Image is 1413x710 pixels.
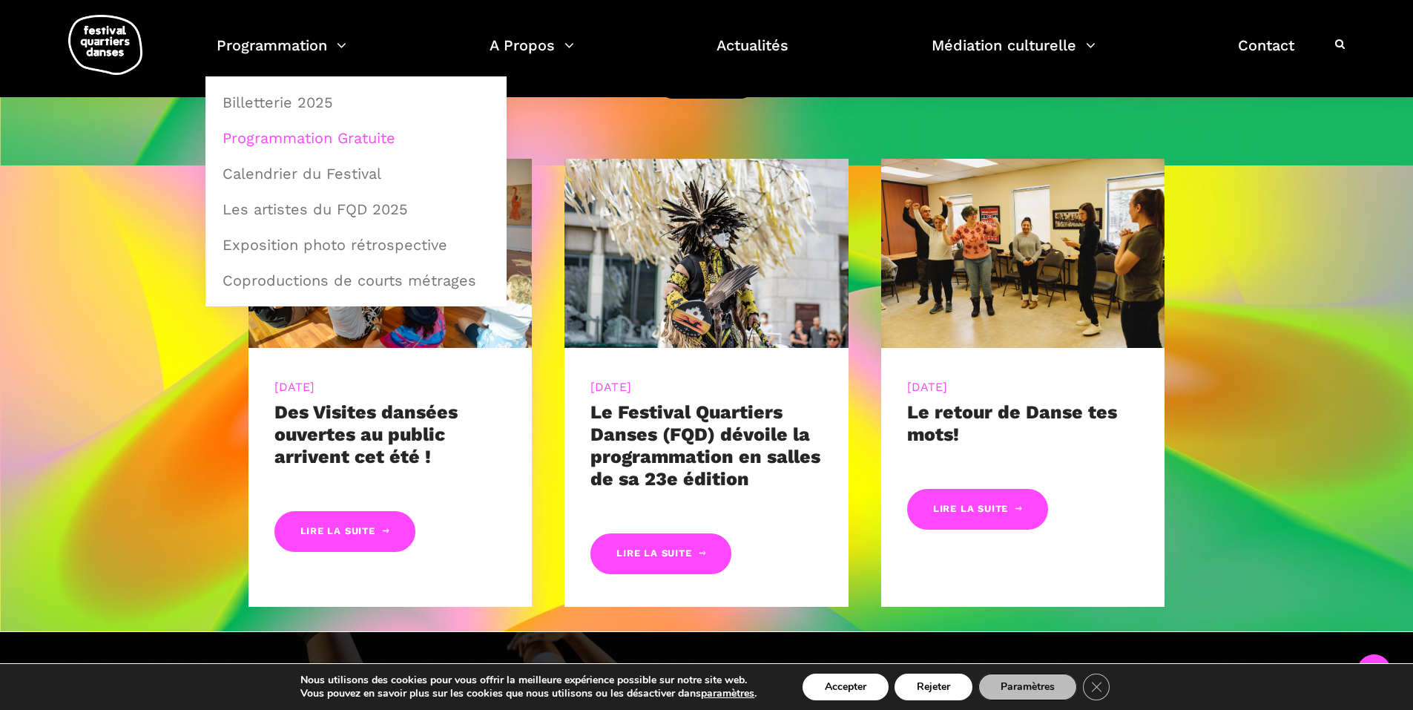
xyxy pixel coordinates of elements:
a: Calendrier du Festival [214,157,498,191]
a: A Propos [490,33,574,76]
a: Programmation [217,33,346,76]
a: Billetterie 2025 [214,85,498,119]
img: CARI, 8 mars 2023-209 [881,159,1165,348]
a: [DATE] [274,380,315,394]
a: Les artistes du FQD 2025 [214,192,498,226]
a: Contact [1238,33,1294,76]
button: Paramètres [978,674,1077,700]
a: Le Festival Quartiers Danses (FQD) dévoile la programmation en salles de sa 23e édition [590,401,820,490]
img: R Barbara Diabo 11 crédit Romain Lorraine (30) [564,159,849,348]
a: Lire la suite [907,489,1048,530]
a: Lire la suite [590,533,731,574]
p: Nous utilisons des cookies pour vous offrir la meilleure expérience possible sur notre site web. [300,674,757,687]
a: Des Visites dansées ouvertes au public arrivent cet été ! [274,401,458,467]
a: Exposition photo rétrospective [214,228,498,262]
button: Close GDPR Cookie Banner [1083,674,1110,700]
a: Le retour de Danse tes mots! [907,401,1117,445]
button: Rejeter [895,674,972,700]
a: Coproductions de courts métrages [214,263,498,298]
a: [DATE] [590,380,631,394]
a: [DATE] [907,380,948,394]
button: paramètres [701,687,754,700]
a: Médiation culturelle [932,33,1096,76]
p: Vous pouvez en savoir plus sur les cookies que nous utilisons ou les désactiver dans . [300,687,757,700]
a: Lire la suite [274,511,415,552]
img: logo-fqd-med [68,15,142,75]
button: Accepter [803,674,889,700]
a: Programmation Gratuite [214,121,498,155]
a: Actualités [717,33,788,76]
